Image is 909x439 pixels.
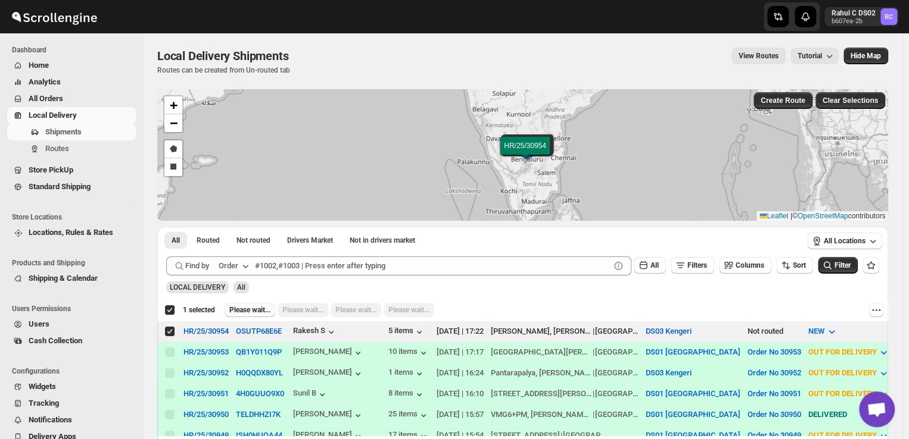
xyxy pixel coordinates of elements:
[835,261,851,269] span: Filter
[29,274,98,283] span: Shipping & Calendar
[491,409,592,421] div: VMG6+PM, [PERSON_NAME] Nagar, Sai Sree Layout, Parappana Agrahara, [GEOGRAPHIC_DATA], [GEOGRAPHIC...
[29,319,49,328] span: Users
[594,346,639,358] div: [GEOGRAPHIC_DATA]
[7,270,136,287] button: Shipping & Calendar
[594,409,639,421] div: [GEOGRAPHIC_DATA]
[236,389,284,398] button: 4H0GUUO9X0
[437,325,484,337] div: [DATE] | 17:22
[815,92,885,109] button: Clear Selections
[808,368,876,377] span: OUT FOR DELIVERY
[650,261,659,269] span: All
[776,257,813,274] button: Sort
[491,346,592,358] div: [GEOGRAPHIC_DATA][PERSON_NAME], [GEOGRAPHIC_DATA]
[29,165,73,174] span: Store PickUp
[843,48,888,64] button: Map action label
[7,316,136,333] button: Users
[29,228,113,237] span: Locations, Rules & Rates
[748,347,801,356] button: Order No 30953
[793,261,806,269] span: Sort
[823,96,878,105] span: Clear Selections
[7,224,136,241] button: Locations, Rules & Rates
[687,261,707,269] span: Filters
[7,124,136,140] button: Shipments
[748,410,801,419] button: Order No 30950
[646,410,740,419] button: DS01 [GEOGRAPHIC_DATA]
[7,412,136,428] button: Notifications
[731,48,786,64] button: view route
[45,144,69,153] span: Routes
[293,409,364,421] button: [PERSON_NAME]
[293,368,364,380] button: [PERSON_NAME]
[759,212,788,220] a: Leaflet
[7,395,136,412] button: Tracking
[170,98,178,112] span: +
[736,261,764,269] span: Columns
[646,389,740,398] button: DS01 [GEOGRAPHIC_DATA]
[236,347,282,356] button: QB1Y011Q9P
[388,347,429,359] button: 10 items
[646,327,692,335] button: DS03 Kengeri
[801,384,896,403] button: OUT FOR DELIVERY
[594,367,639,379] div: [GEOGRAPHIC_DATA]
[851,51,881,61] span: Hide Map
[748,325,801,337] div: Not routed
[518,147,536,160] img: Marker
[790,48,839,64] button: Tutorial
[183,389,229,398] button: HR/25/30951
[236,368,283,377] button: H0QQDX80YL
[183,410,229,419] button: HR/25/30950
[388,409,429,421] button: 25 items
[519,147,537,160] img: Marker
[236,236,270,245] span: Not routed
[801,363,896,382] button: OUT FOR DELIVERY
[287,236,333,245] span: Drivers Market
[824,236,866,246] span: All Locations
[12,366,137,376] span: Configurations
[859,391,895,427] div: Open chat
[491,346,639,358] div: |
[437,367,484,379] div: [DATE] | 16:24
[229,232,278,249] button: Unrouted
[29,336,82,345] span: Cash Collection
[808,327,824,335] span: NEW
[183,368,229,377] button: HR/25/30952
[646,368,692,377] button: DS03 Kengeri
[491,367,592,379] div: Pantarapalya, [PERSON_NAME]
[818,257,858,274] button: Filter
[29,182,91,191] span: Standard Shipping
[12,45,137,55] span: Dashboard
[748,389,801,398] button: Order No 30951
[671,257,714,274] button: Filters
[739,51,779,61] span: View Routes
[754,92,813,109] button: Create Route
[293,326,337,338] button: Rakesh S
[761,96,805,105] span: Create Route
[164,158,182,176] a: Draw a rectangle
[10,2,99,32] img: ScrollEngine
[183,305,215,315] span: 1 selected
[350,236,415,245] span: Not in drivers market
[7,74,136,90] button: Analytics
[293,388,328,400] button: Sunil B
[293,347,364,359] button: [PERSON_NAME]
[437,388,484,400] div: [DATE] | 16:10
[7,90,136,107] button: All Orders
[388,388,425,400] div: 8 items
[832,8,876,18] p: Rahul C DS02
[29,77,61,86] span: Analytics
[757,211,888,221] div: © contributors
[280,232,340,249] button: Claimable
[719,257,771,274] button: Columns
[164,96,182,114] a: Zoom in
[808,389,876,398] span: OUT FOR DELIVERY
[164,140,182,158] a: Draw a polygon
[388,326,425,338] button: 5 items
[164,114,182,132] a: Zoom out
[7,378,136,395] button: Widgets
